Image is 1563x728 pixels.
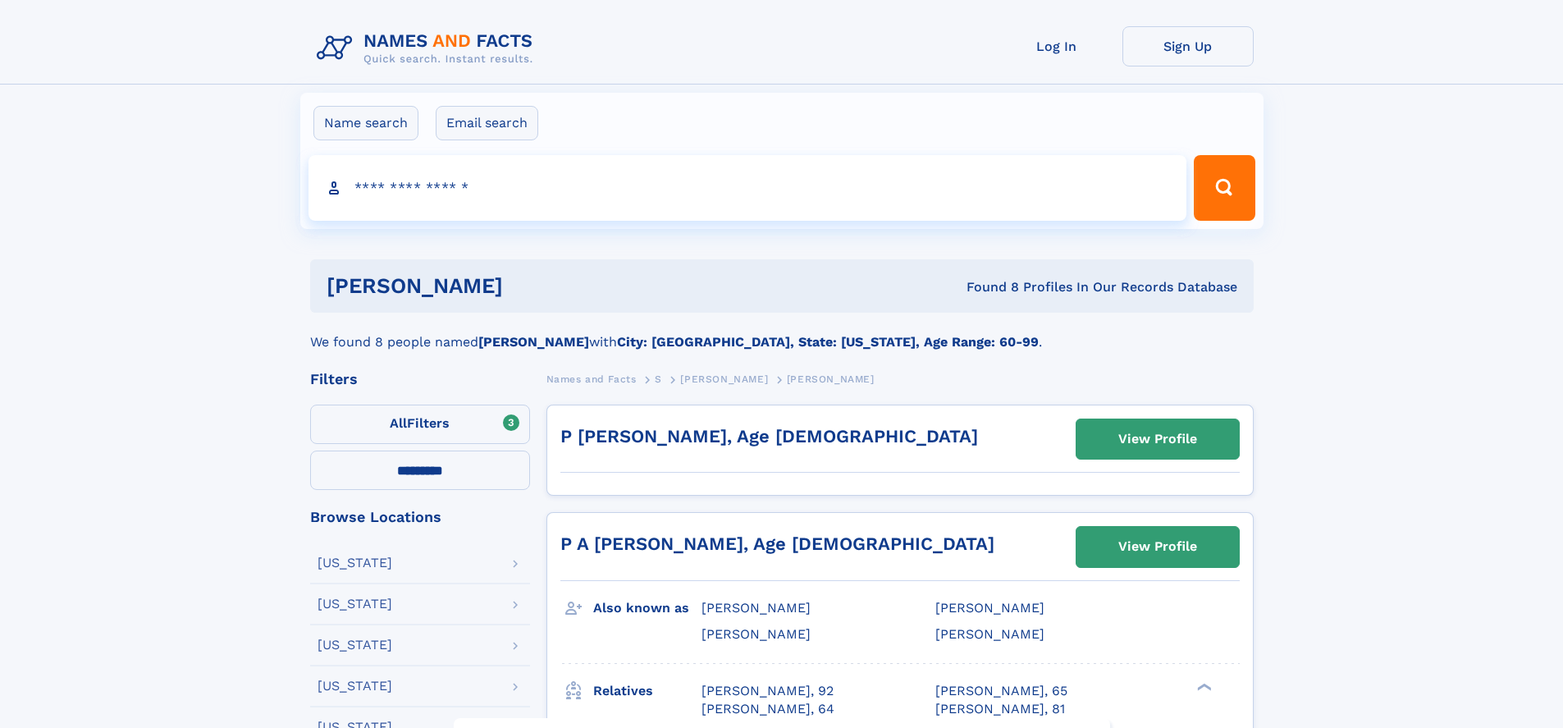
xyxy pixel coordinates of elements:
img: Logo Names and Facts [310,26,546,71]
a: [PERSON_NAME], 92 [702,682,834,700]
div: [US_STATE] [318,598,392,611]
label: Email search [436,106,538,140]
a: P [PERSON_NAME], Age [DEMOGRAPHIC_DATA] [560,426,978,446]
input: search input [308,155,1187,221]
a: [PERSON_NAME], 81 [935,700,1065,718]
a: [PERSON_NAME], 65 [935,682,1067,700]
a: Sign Up [1122,26,1254,66]
div: Browse Locations [310,510,530,524]
a: Log In [991,26,1122,66]
span: [PERSON_NAME] [787,373,875,385]
span: [PERSON_NAME] [680,373,768,385]
b: City: [GEOGRAPHIC_DATA], State: [US_STATE], Age Range: 60-99 [617,334,1039,350]
a: [PERSON_NAME], 64 [702,700,834,718]
div: [US_STATE] [318,680,392,693]
span: [PERSON_NAME] [702,600,811,616]
button: Search Button [1194,155,1255,221]
div: ❯ [1193,681,1213,692]
a: P A [PERSON_NAME], Age [DEMOGRAPHIC_DATA] [560,533,994,554]
span: [PERSON_NAME] [702,626,811,642]
b: [PERSON_NAME] [478,334,589,350]
h3: Also known as [593,594,702,622]
a: Names and Facts [546,369,637,389]
a: View Profile [1076,419,1239,459]
div: Found 8 Profiles In Our Records Database [734,278,1237,296]
div: [US_STATE] [318,556,392,570]
a: [PERSON_NAME] [680,369,768,389]
h3: Relatives [593,677,702,705]
label: Filters [310,405,530,444]
span: S [655,373,662,385]
div: [US_STATE] [318,639,392,652]
div: View Profile [1118,528,1197,565]
div: We found 8 people named with . [310,313,1254,352]
a: S [655,369,662,389]
span: [PERSON_NAME] [935,600,1044,616]
span: [PERSON_NAME] [935,626,1044,642]
div: View Profile [1118,420,1197,458]
div: Filters [310,372,530,387]
span: All [390,415,407,431]
label: Name search [313,106,418,140]
a: View Profile [1076,527,1239,566]
h1: [PERSON_NAME] [327,276,735,296]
